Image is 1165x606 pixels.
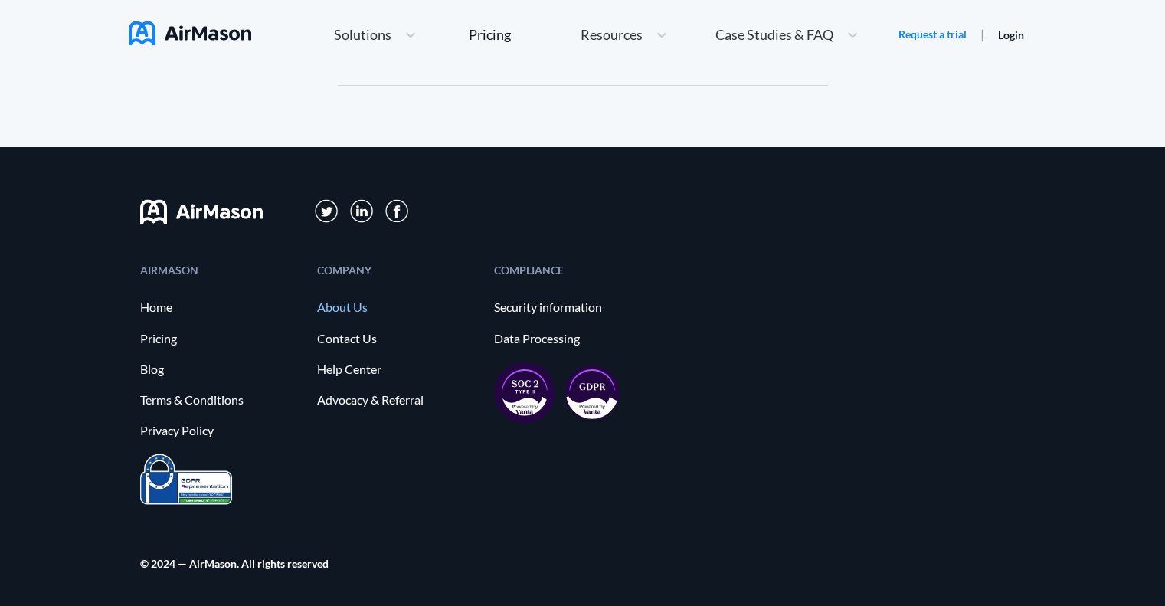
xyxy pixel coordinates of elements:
[715,28,833,41] span: Case Studies & FAQ
[140,454,232,505] img: prighter-certificate-eu-7c0b0bead1821e86115914626e15d079.png
[350,199,374,223] img: svg+xml;base64,PD94bWwgdmVyc2lvbj0iMS4wIiBlbmNvZGluZz0iVVRGLTgiPz4KPHN2ZyB3aWR0aD0iMzFweCIgaGVpZ2...
[140,362,302,375] a: Blog
[581,28,643,41] span: Resources
[140,423,302,437] a: Privacy Policy
[494,362,555,423] img: soc2-17851990f8204ed92eb8cdb2d5e8da73.svg
[494,265,656,275] div: COMPLIANCE
[385,199,408,222] img: svg+xml;base64,PD94bWwgdmVyc2lvbj0iMS4wIiBlbmNvZGluZz0iVVRGLTgiPz4KPHN2ZyB3aWR0aD0iMzBweCIgaGVpZ2...
[317,362,479,375] a: Help Center
[140,300,302,314] a: Home
[140,265,302,275] div: AIRMASON
[317,300,479,314] a: About Us
[898,27,967,42] a: Request a trial
[980,27,984,41] span: |
[334,28,391,41] span: Solutions
[494,300,656,314] a: Security information
[317,265,479,275] div: COMPANY
[140,392,302,406] a: Terms & Conditions
[565,365,620,420] img: gdpr-98ea35551734e2af8fd9405dbdaf8c18.svg
[998,28,1024,41] a: Login
[129,21,251,45] img: AirMason Logo
[140,331,302,345] a: Pricing
[140,199,263,224] img: svg+xml;base64,PHN2ZyB3aWR0aD0iMTYwIiBoZWlnaHQ9IjMyIiB2aWV3Qm94PSIwIDAgMTYwIDMyIiBmaWxsPSJub25lIi...
[317,331,479,345] a: Contact Us
[469,28,511,41] div: Pricing
[140,558,329,568] div: © 2024 — AirMason. All rights reserved
[494,331,656,345] a: Data Processing
[317,392,479,406] a: Advocacy & Referral
[315,199,339,223] img: svg+xml;base64,PD94bWwgdmVyc2lvbj0iMS4wIiBlbmNvZGluZz0iVVRGLTgiPz4KPHN2ZyB3aWR0aD0iMzFweCIgaGVpZ2...
[469,21,511,48] a: Pricing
